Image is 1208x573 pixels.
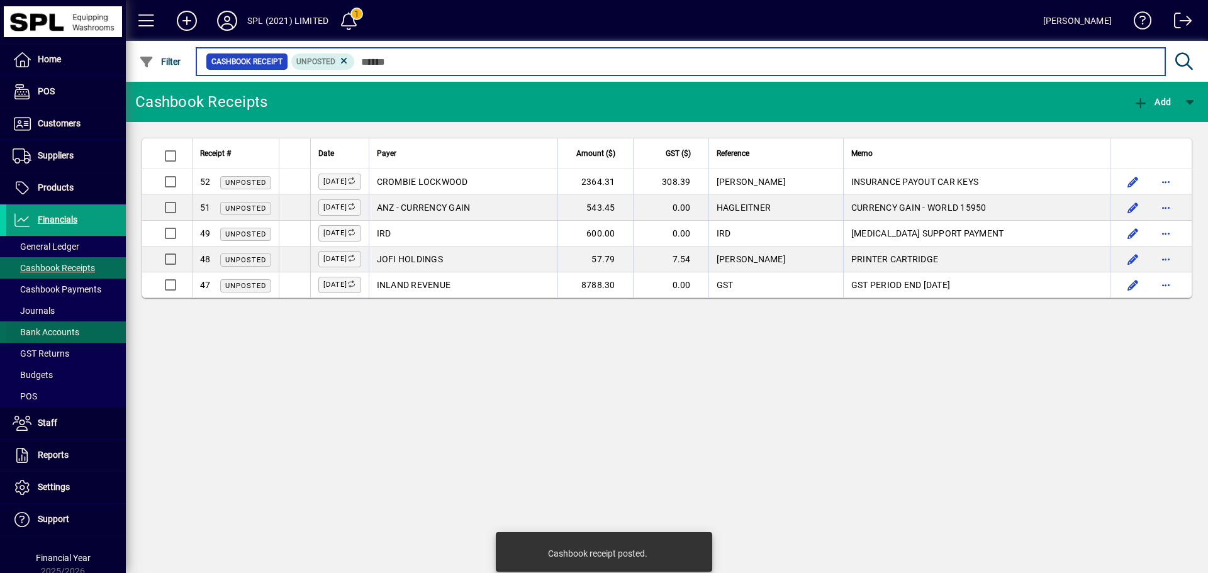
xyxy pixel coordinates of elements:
td: 543.45 [557,195,633,221]
span: Receipt # [200,147,231,160]
a: Cashbook Receipts [6,257,126,279]
td: 8788.30 [557,272,633,298]
span: 51 [200,203,211,213]
button: More options [1156,275,1176,295]
div: SPL (2021) LIMITED [247,11,328,31]
span: Bank Accounts [13,327,79,337]
span: PRINTER CARTRIDGE [851,254,938,264]
span: IRD [377,228,391,238]
div: [PERSON_NAME] [1043,11,1112,31]
span: Unposted [225,256,266,264]
td: 0.00 [633,195,708,221]
span: Financials [38,214,77,225]
span: Staff [38,418,57,428]
span: Payer [377,147,396,160]
span: [PERSON_NAME] [717,177,786,187]
button: Add [1130,91,1174,113]
td: 0.00 [633,221,708,247]
a: Bank Accounts [6,321,126,343]
label: [DATE] [318,174,361,190]
span: Products [38,182,74,192]
a: Staff [6,408,126,439]
span: Budgets [13,370,53,380]
td: 2364.31 [557,169,633,195]
div: Payer [377,147,550,160]
span: Amount ($) [576,147,615,160]
span: GST Returns [13,348,69,359]
span: 49 [200,228,211,238]
div: Memo [851,147,1102,160]
span: Customers [38,118,81,128]
button: Filter [136,50,184,73]
button: Edit [1123,223,1143,243]
a: General Ledger [6,236,126,257]
button: Profile [207,9,247,32]
span: Cashbook Payments [13,284,101,294]
a: Products [6,172,126,204]
div: Reference [717,147,836,160]
div: Cashbook Receipts [135,92,267,112]
div: GST ($) [641,147,702,160]
button: More options [1156,197,1176,218]
div: Receipt # [200,147,271,160]
span: Filter [139,57,181,67]
span: General Ledger [13,242,79,252]
span: CROMBIE LOCKWOOD [377,177,468,187]
mat-chip: Transaction status: Unposted [291,53,355,70]
a: Settings [6,472,126,503]
span: Unposted [225,230,266,238]
a: Reports [6,440,126,471]
span: INSURANCE PAYOUT CAR KEYS [851,177,978,187]
span: Support [38,514,69,524]
label: [DATE] [318,225,361,242]
span: Unposted [296,57,335,66]
span: Unposted [225,282,266,290]
span: Unposted [225,204,266,213]
span: JOFI HOLDINGS [377,254,443,264]
button: More options [1156,223,1176,243]
a: POS [6,386,126,407]
span: Journals [13,306,55,316]
span: [MEDICAL_DATA] SUPPORT PAYMENT [851,228,1004,238]
span: [PERSON_NAME] [717,254,786,264]
span: Reference [717,147,749,160]
button: Add [167,9,207,32]
label: [DATE] [318,277,361,293]
a: Journals [6,300,126,321]
button: Edit [1123,275,1143,295]
label: [DATE] [318,251,361,267]
span: HAGLEITNER [717,203,771,213]
span: Add [1133,97,1171,107]
a: Cashbook Payments [6,279,126,300]
span: IRD [717,228,731,238]
span: Financial Year [36,553,91,563]
span: 47 [200,280,211,290]
td: 600.00 [557,221,633,247]
a: Suppliers [6,140,126,172]
div: Amount ($) [566,147,627,160]
span: Memo [851,147,873,160]
span: Suppliers [38,150,74,160]
span: INLAND REVENUE [377,280,451,290]
span: GST [717,280,734,290]
span: 48 [200,254,211,264]
a: Home [6,44,126,75]
td: 308.39 [633,169,708,195]
span: Unposted [225,179,266,187]
button: Edit [1123,197,1143,218]
span: 52 [200,177,211,187]
span: Cashbook Receipts [13,263,95,273]
span: Settings [38,482,70,492]
span: POS [38,86,55,96]
a: GST Returns [6,343,126,364]
span: CURRENCY GAIN - WORLD 15950 [851,203,987,213]
button: More options [1156,172,1176,192]
button: Edit [1123,249,1143,269]
button: Edit [1123,172,1143,192]
a: Logout [1165,3,1192,43]
a: Budgets [6,364,126,386]
span: GST ($) [666,147,691,160]
a: POS [6,76,126,108]
div: Date [318,147,361,160]
span: ANZ - CURRENCY GAIN [377,203,471,213]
